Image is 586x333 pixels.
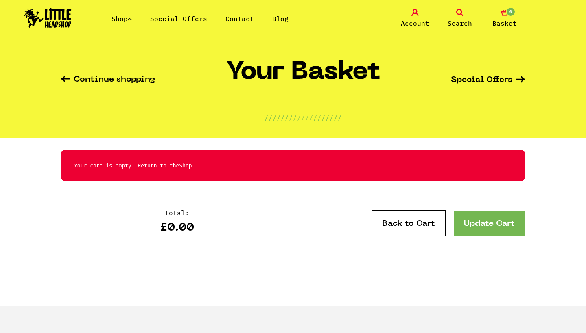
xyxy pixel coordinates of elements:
[74,163,195,168] p: Your cart is empty! Return to the .
[484,9,525,28] a: 0 Basket
[112,15,132,23] a: Shop
[61,208,293,218] p: Total:
[61,76,155,85] a: Continue shopping
[401,18,429,28] span: Account
[265,112,342,122] p: ///////////////////
[448,18,472,28] span: Search
[372,210,446,236] a: Back to Cart
[179,162,192,169] a: Shop
[61,224,293,232] p: £0.00
[492,18,517,28] span: Basket
[150,15,207,23] a: Special Offers
[506,7,516,17] span: 0
[454,211,525,236] a: Update Cart
[225,15,254,23] a: Contact
[272,15,289,23] a: Blog
[226,58,380,92] h1: Your Basket
[451,76,525,84] a: Special Offers
[439,9,480,28] a: Search
[24,8,72,28] img: Little Head Shop Logo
